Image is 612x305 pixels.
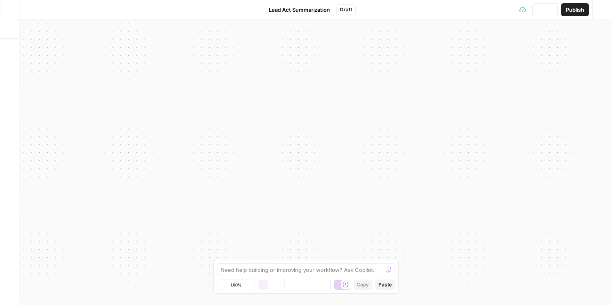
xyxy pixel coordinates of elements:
span: Draft [340,6,352,13]
button: Paste [375,280,395,290]
span: Copy [357,281,369,288]
span: Lead Act Summarization [269,6,330,14]
span: 100% [230,282,242,288]
button: Publish [561,3,589,16]
span: Paste [378,281,392,288]
span: Publish [566,6,584,14]
button: Copy [353,280,372,290]
button: Lead Act Summarization [257,3,335,16]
